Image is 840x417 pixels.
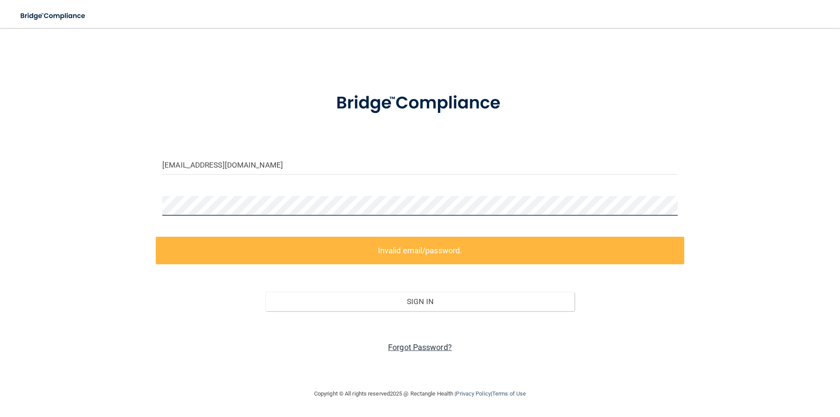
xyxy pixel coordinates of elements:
[318,81,522,126] img: bridge_compliance_login_screen.278c3ca4.svg
[456,390,490,397] a: Privacy Policy
[388,343,452,352] a: Forgot Password?
[156,237,684,264] label: Invalid email/password.
[13,7,94,25] img: bridge_compliance_login_screen.278c3ca4.svg
[266,292,575,311] button: Sign In
[492,390,526,397] a: Terms of Use
[260,380,580,408] div: Copyright © All rights reserved 2025 @ Rectangle Health | |
[162,155,678,175] input: Email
